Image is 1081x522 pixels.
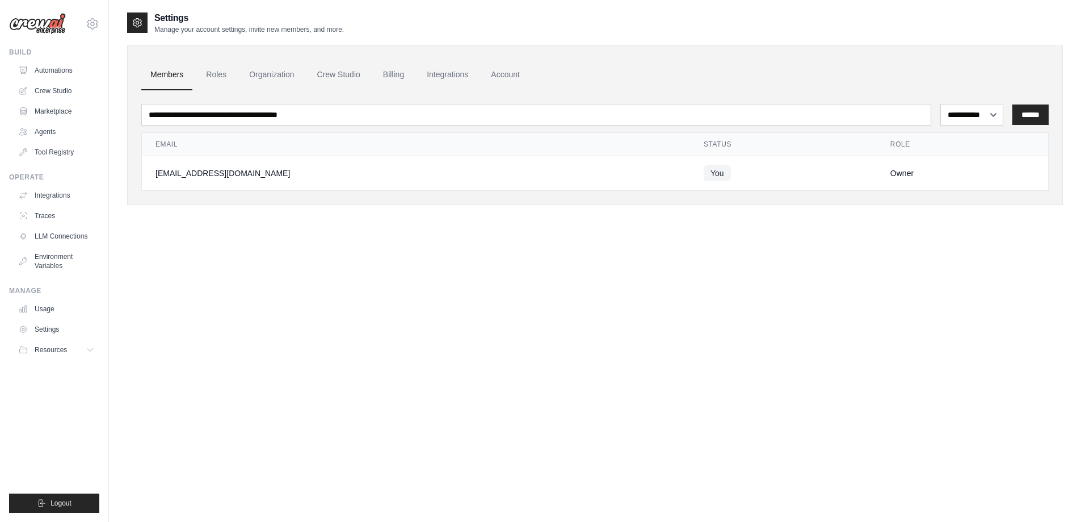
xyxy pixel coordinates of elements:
h2: Settings [154,11,344,25]
a: Roles [197,60,235,90]
div: [EMAIL_ADDRESS][DOMAIN_NAME] [155,168,676,179]
button: Resources [14,341,99,359]
p: Manage your account settings, invite new members, and more. [154,25,344,34]
span: You [704,165,731,181]
a: Usage [14,300,99,318]
a: Crew Studio [308,60,369,90]
a: Automations [14,61,99,80]
a: Settings [14,320,99,339]
div: Owner [890,168,1034,179]
a: LLM Connections [14,227,99,245]
a: Marketplace [14,102,99,120]
div: Operate [9,173,99,182]
a: Agents [14,123,99,141]
div: Build [9,48,99,57]
th: Status [690,133,877,156]
a: Traces [14,207,99,225]
button: Logout [9,494,99,513]
th: Email [142,133,690,156]
a: Members [141,60,192,90]
a: Integrations [14,186,99,204]
span: Resources [35,345,67,354]
a: Integrations [418,60,477,90]
div: Manage [9,286,99,295]
a: Account [482,60,529,90]
img: Logo [9,13,66,35]
a: Environment Variables [14,248,99,275]
a: Crew Studio [14,82,99,100]
span: Logout [51,499,71,508]
a: Billing [374,60,413,90]
a: Organization [240,60,303,90]
th: Role [877,133,1048,156]
a: Tool Registry [14,143,99,161]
